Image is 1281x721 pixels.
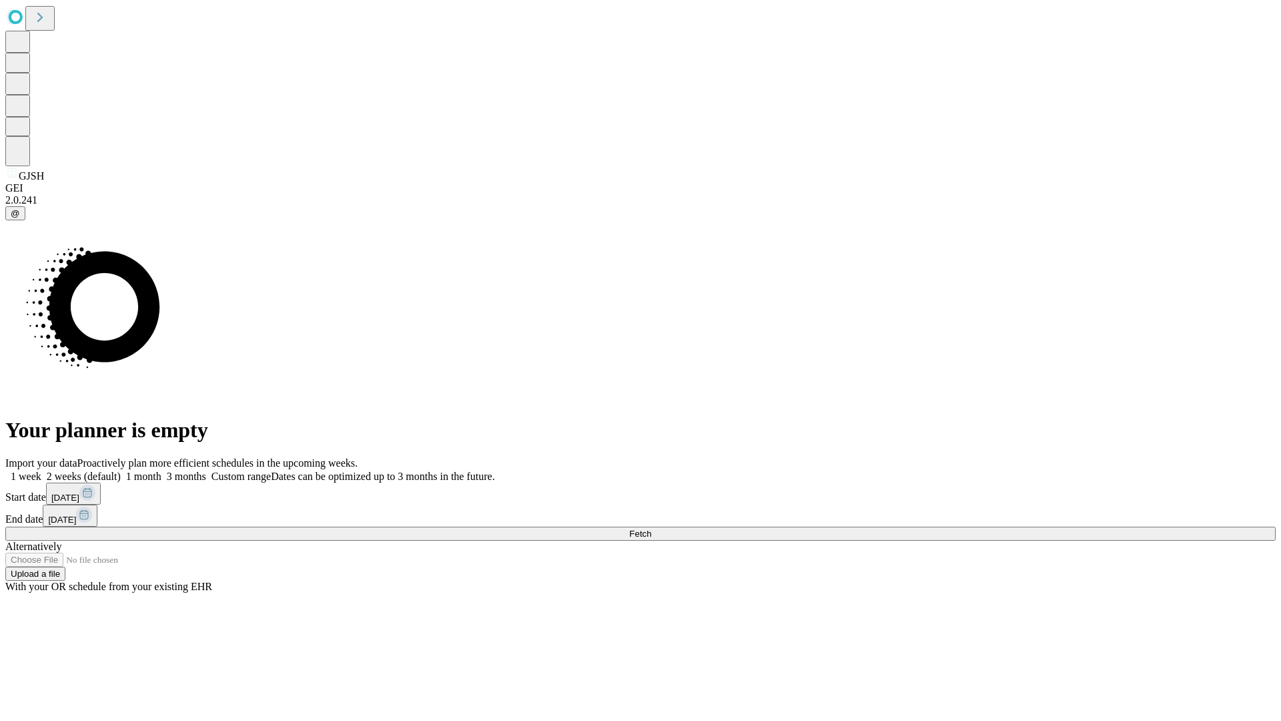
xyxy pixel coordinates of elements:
span: 1 week [11,471,41,482]
button: [DATE] [43,505,97,527]
span: @ [11,208,20,218]
div: End date [5,505,1276,527]
span: [DATE] [51,493,79,503]
span: GJSH [19,170,44,182]
button: Upload a file [5,567,65,581]
span: Custom range [211,471,271,482]
span: Fetch [629,529,651,539]
span: Alternatively [5,541,61,552]
span: Proactively plan more efficient schedules in the upcoming weeks. [77,457,358,469]
span: 3 months [167,471,206,482]
button: [DATE] [46,483,101,505]
div: Start date [5,483,1276,505]
span: With your OR schedule from your existing EHR [5,581,212,592]
button: @ [5,206,25,220]
div: GEI [5,182,1276,194]
span: Import your data [5,457,77,469]
span: 2 weeks (default) [47,471,121,482]
h1: Your planner is empty [5,418,1276,443]
span: 1 month [126,471,161,482]
button: Fetch [5,527,1276,541]
div: 2.0.241 [5,194,1276,206]
span: [DATE] [48,515,76,525]
span: Dates can be optimized up to 3 months in the future. [271,471,494,482]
